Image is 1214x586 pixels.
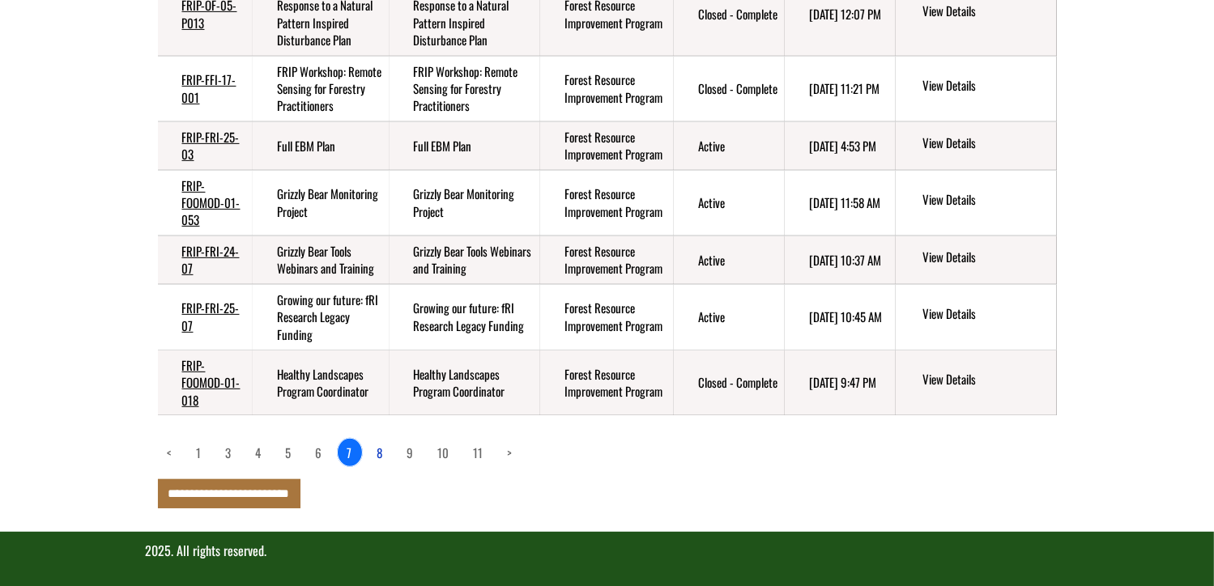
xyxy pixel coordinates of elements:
[428,439,459,466] a: page 10
[540,236,674,284] td: Forest Resource Improvement Program
[253,170,390,236] td: Grizzly Bear Monitoring Project
[182,299,240,333] a: FRIP-FRI-25-07
[809,308,882,325] time: [DATE] 10:45 AM
[182,128,240,163] a: FRIP-FRI-25-03
[390,170,541,236] td: Grizzly Bear Monitoring Project
[253,121,390,170] td: Full EBM Plan
[785,121,897,170] td: 9/3/2025 4:53 PM
[253,56,390,121] td: FRIP Workshop: Remote Sensing for Forestry Practitioners
[809,251,881,269] time: [DATE] 10:37 AM
[896,350,1056,416] td: action menu
[674,121,784,170] td: Active
[540,121,674,170] td: Forest Resource Improvement Program
[809,373,876,391] time: [DATE] 9:47 PM
[674,284,784,350] td: Active
[809,79,880,97] time: [DATE] 11:21 PM
[674,56,784,121] td: Closed - Complete
[896,284,1056,350] td: action menu
[390,350,541,416] td: Healthy Landscapes Program Coordinator
[172,541,267,560] span: . All rights reserved.
[896,56,1056,121] td: action menu
[785,350,897,416] td: 5/15/2025 9:47 PM
[158,236,253,284] td: FRIP-FRI-24-07
[809,193,880,211] time: [DATE] 11:58 AM
[540,284,674,350] td: Forest Resource Improvement Program
[785,56,897,121] td: 5/15/2025 11:21 PM
[674,170,784,236] td: Active
[253,350,390,416] td: Healthy Landscapes Program Coordinator
[158,439,182,466] a: Previous page
[896,121,1056,170] td: action menu
[246,439,271,466] a: page 4
[540,56,674,121] td: Forest Resource Improvement Program
[809,137,876,155] time: [DATE] 4:53 PM
[253,236,390,284] td: Grizzly Bear Tools Webinars and Training
[896,170,1056,236] td: action menu
[158,350,253,416] td: FRIP-FOOMOD-01-018
[368,439,393,466] a: page 8
[182,356,241,409] a: FRIP-FOOMOD-01-018
[390,56,541,121] td: FRIP Workshop: Remote Sensing for Forestry Practitioners
[785,170,897,236] td: 5/7/2025 11:58 AM
[785,236,897,284] td: 3/31/2025 10:37 AM
[146,541,1069,560] p: 2025
[464,439,493,466] a: page 11
[182,242,240,277] a: FRIP-FRI-24-07
[337,438,363,467] a: 7
[809,5,881,23] time: [DATE] 12:07 PM
[540,170,674,236] td: Forest Resource Improvement Program
[540,350,674,416] td: Forest Resource Improvement Program
[922,248,1050,268] a: View details
[785,284,897,350] td: 7/4/2025 10:45 AM
[498,439,522,466] a: Next page
[922,2,1050,22] a: View details
[158,284,253,350] td: FRIP-FRI-25-07
[182,176,241,229] a: FRIP-FOOMOD-01-053
[390,284,541,350] td: Growing our future: fRI Research Legacy Funding
[306,439,332,466] a: page 6
[158,56,253,121] td: FRIP-FFI-17-001
[922,134,1050,154] a: View details
[390,121,541,170] td: Full EBM Plan
[216,439,241,466] a: page 3
[158,170,253,236] td: FRIP-FOOMOD-01-053
[276,439,301,466] a: page 5
[390,236,541,284] td: Grizzly Bear Tools Webinars and Training
[922,77,1050,96] a: View details
[674,350,784,416] td: Closed - Complete
[922,371,1050,390] a: View details
[187,439,211,466] a: page 1
[674,236,784,284] td: Active
[182,70,236,105] a: FRIP-FFI-17-001
[896,236,1056,284] td: action menu
[922,305,1050,325] a: View details
[922,191,1050,210] a: View details
[398,439,424,466] a: page 9
[253,284,390,350] td: Growing our future: fRI Research Legacy Funding
[158,121,253,170] td: FRIP-FRI-25-03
